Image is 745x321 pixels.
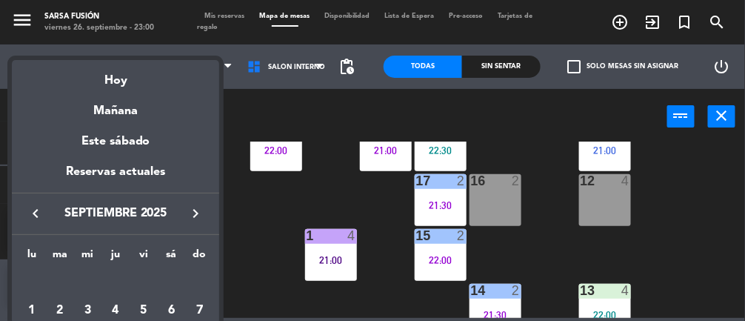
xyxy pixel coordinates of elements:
[101,246,130,269] th: jueves
[158,246,186,269] th: sábado
[182,204,209,223] button: keyboard_arrow_right
[18,268,213,297] td: SEP.
[12,60,219,90] div: Hoy
[49,204,182,223] span: septiembre 2025
[12,162,219,193] div: Reservas actuales
[187,205,204,222] i: keyboard_arrow_right
[130,246,158,269] th: viernes
[12,90,219,121] div: Mañana
[27,205,44,222] i: keyboard_arrow_left
[185,246,213,269] th: domingo
[22,204,49,223] button: keyboard_arrow_left
[18,246,46,269] th: lunes
[12,121,219,162] div: Este sábado
[74,246,102,269] th: miércoles
[46,246,74,269] th: martes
